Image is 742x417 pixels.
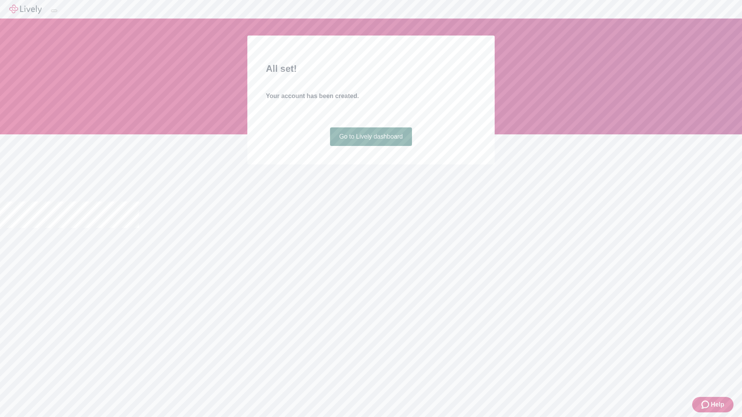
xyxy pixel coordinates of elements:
[9,5,42,14] img: Lively
[266,92,476,101] h4: Your account has been created.
[51,10,57,12] button: Log out
[692,397,733,412] button: Zendesk support iconHelp
[266,62,476,76] h2: All set!
[330,127,412,146] a: Go to Lively dashboard
[711,400,724,409] span: Help
[701,400,711,409] svg: Zendesk support icon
